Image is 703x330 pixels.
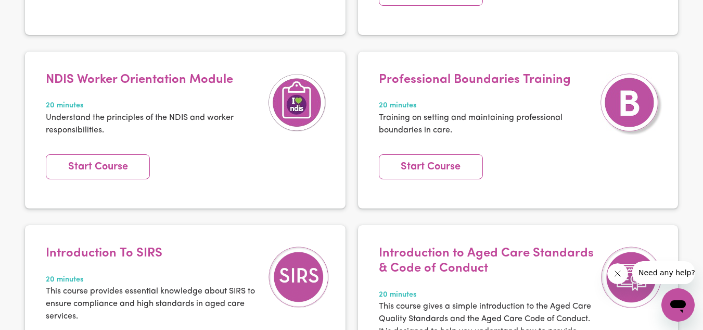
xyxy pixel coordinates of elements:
iframe: Close message [607,263,628,284]
iframe: Message from company [632,261,695,284]
span: 20 minutes [379,289,595,301]
iframe: Button to launch messaging window [661,288,695,322]
a: Start Course [379,154,483,179]
span: 20 minutes [46,274,262,286]
p: Understand the principles of the NDIS and worker responsibilities. [46,112,262,137]
span: 20 minutes [46,100,262,112]
a: Start Course [46,154,150,179]
h4: Professional Boundaries Training [379,72,595,88]
p: This course provides essential knowledge about SIRS to ensure compliance and high standards in ag... [46,285,262,323]
h4: Introduction to Aged Care Standards & Code of Conduct [379,246,595,276]
h4: NDIS Worker Orientation Module [46,72,262,88]
h4: Introduction To SIRS [46,246,262,261]
p: Training on setting and maintaining professional boundaries in care. [379,112,595,137]
span: Need any help? [6,7,63,16]
span: 20 minutes [379,100,595,112]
